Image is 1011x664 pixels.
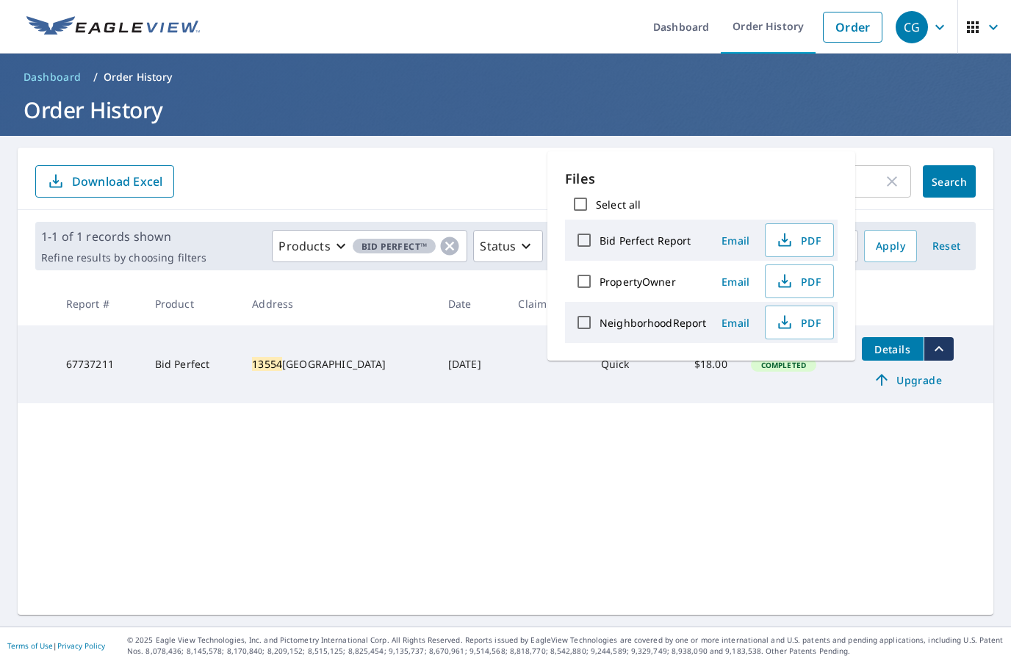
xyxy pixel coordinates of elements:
[7,640,53,651] a: Terms of Use
[278,237,330,255] p: Products
[240,282,436,325] th: Address
[596,198,641,212] label: Select all
[26,16,200,38] img: EV Logo
[862,337,924,361] button: detailsBtn-67737211
[353,239,436,254] span: Bid Perfect™
[565,169,838,189] p: Files
[41,228,206,245] p: 1-1 of 1 records shown
[272,230,467,262] button: ProductsBid Perfect™
[935,175,964,189] span: Search
[7,641,105,650] p: |
[436,282,507,325] th: Date
[752,360,815,370] span: Completed
[104,70,173,84] p: Order History
[765,306,834,339] button: PDF
[774,231,821,249] span: PDF
[718,234,753,248] span: Email
[24,70,82,84] span: Dashboard
[774,314,821,331] span: PDF
[252,357,425,372] div: [GEOGRAPHIC_DATA]
[93,68,98,86] li: /
[127,635,1004,657] p: © 2025 Eagle View Technologies, Inc. and Pictometry International Corp. All Rights Reserved. Repo...
[871,371,945,389] span: Upgrade
[876,237,905,256] span: Apply
[712,270,759,293] button: Email
[18,65,993,89] nav: breadcrumb
[600,234,691,248] label: Bid Perfect Report
[718,316,753,330] span: Email
[765,264,834,298] button: PDF
[506,282,589,325] th: Claim ID
[473,230,543,262] button: Status
[600,316,706,330] label: NeighborhoodReport
[923,230,970,262] button: Reset
[589,325,669,403] td: Quick
[871,342,915,356] span: Details
[252,357,282,371] mark: 13554
[765,223,834,257] button: PDF
[862,368,954,391] a: Upgrade
[41,251,206,264] p: Refine results by choosing filters
[929,237,964,256] span: Reset
[143,282,241,325] th: Product
[718,275,753,289] span: Email
[143,325,241,403] td: Bid Perfect
[436,325,507,403] td: [DATE]
[774,273,821,290] span: PDF
[18,65,87,89] a: Dashboard
[896,11,928,43] div: CG
[924,337,954,361] button: filesDropdownBtn-67737211
[18,95,993,125] h1: Order History
[54,282,143,325] th: Report #
[712,311,759,334] button: Email
[923,165,976,198] button: Search
[480,237,516,255] p: Status
[864,230,917,262] button: Apply
[600,275,676,289] label: PropertyOwner
[669,325,739,403] td: $18.00
[823,12,882,43] a: Order
[54,325,143,403] td: 67737211
[712,229,759,252] button: Email
[72,173,162,190] p: Download Excel
[57,640,105,651] a: Privacy Policy
[35,165,174,198] button: Download Excel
